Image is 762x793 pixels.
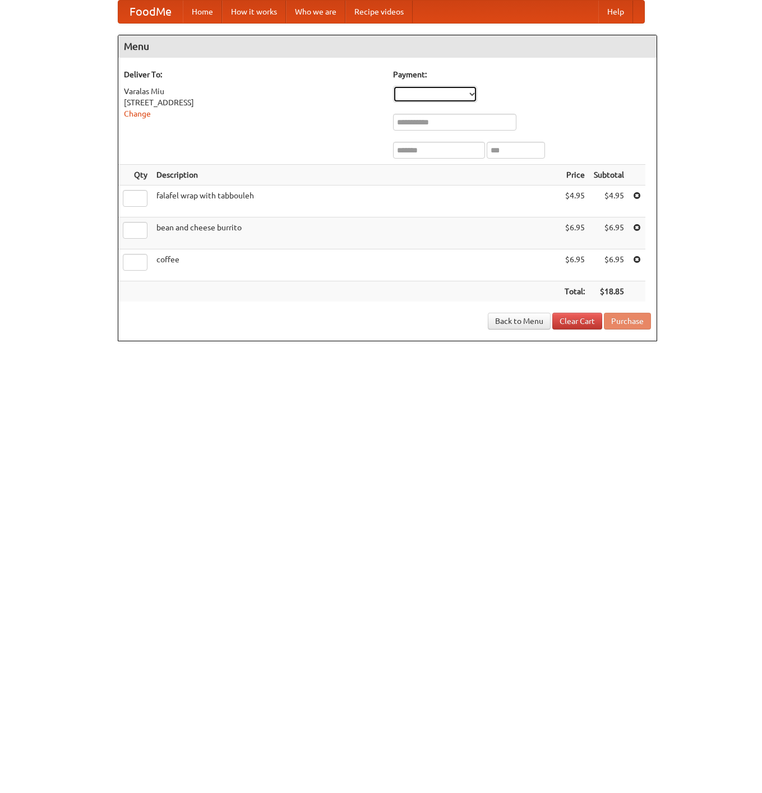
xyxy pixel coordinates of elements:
[124,97,382,108] div: [STREET_ADDRESS]
[286,1,345,23] a: Who we are
[393,69,651,80] h5: Payment:
[560,217,589,249] td: $6.95
[152,217,560,249] td: bean and cheese burrito
[345,1,413,23] a: Recipe videos
[118,35,657,58] h4: Menu
[124,109,151,118] a: Change
[560,249,589,281] td: $6.95
[589,217,629,249] td: $6.95
[222,1,286,23] a: How it works
[589,165,629,186] th: Subtotal
[488,313,551,330] a: Back to Menu
[560,165,589,186] th: Price
[118,1,183,23] a: FoodMe
[560,186,589,217] td: $4.95
[124,69,382,80] h5: Deliver To:
[589,186,629,217] td: $4.95
[589,281,629,302] th: $18.85
[124,86,382,97] div: Varalas Miu
[598,1,633,23] a: Help
[560,281,589,302] th: Total:
[118,165,152,186] th: Qty
[183,1,222,23] a: Home
[152,186,560,217] td: falafel wrap with tabbouleh
[152,249,560,281] td: coffee
[589,249,629,281] td: $6.95
[552,313,602,330] a: Clear Cart
[152,165,560,186] th: Description
[604,313,651,330] button: Purchase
